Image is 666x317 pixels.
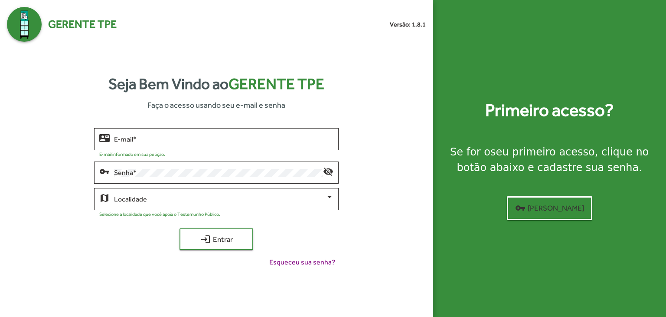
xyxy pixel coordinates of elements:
span: Gerente TPE [229,75,324,92]
span: Entrar [187,231,245,247]
small: Versão: 1.8.1 [390,20,426,29]
mat-icon: vpn_key [99,166,110,176]
img: Logo Gerente [7,7,42,42]
button: [PERSON_NAME] [507,196,592,220]
mat-icon: visibility_off [323,166,333,176]
span: [PERSON_NAME] [515,200,584,216]
mat-icon: login [200,234,211,244]
mat-hint: Selecione a localidade que você apoia o Testemunho Público. [99,211,220,217]
mat-icon: contact_mail [99,132,110,143]
div: Se for o , clique no botão abaixo e cadastre sua senha. [443,144,656,175]
strong: Seja Bem Vindo ao [108,73,324,96]
mat-icon: map [99,192,110,203]
mat-icon: vpn_key [515,203,526,213]
mat-hint: E-mail informado em sua petição. [99,152,165,157]
span: Esqueceu sua senha? [269,257,335,267]
span: Faça o acesso usando seu e-mail e senha [147,99,285,111]
strong: Primeiro acesso? [485,97,614,123]
button: Entrar [180,228,253,250]
strong: seu primeiro acesso [490,146,595,158]
span: Gerente TPE [48,16,117,33]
